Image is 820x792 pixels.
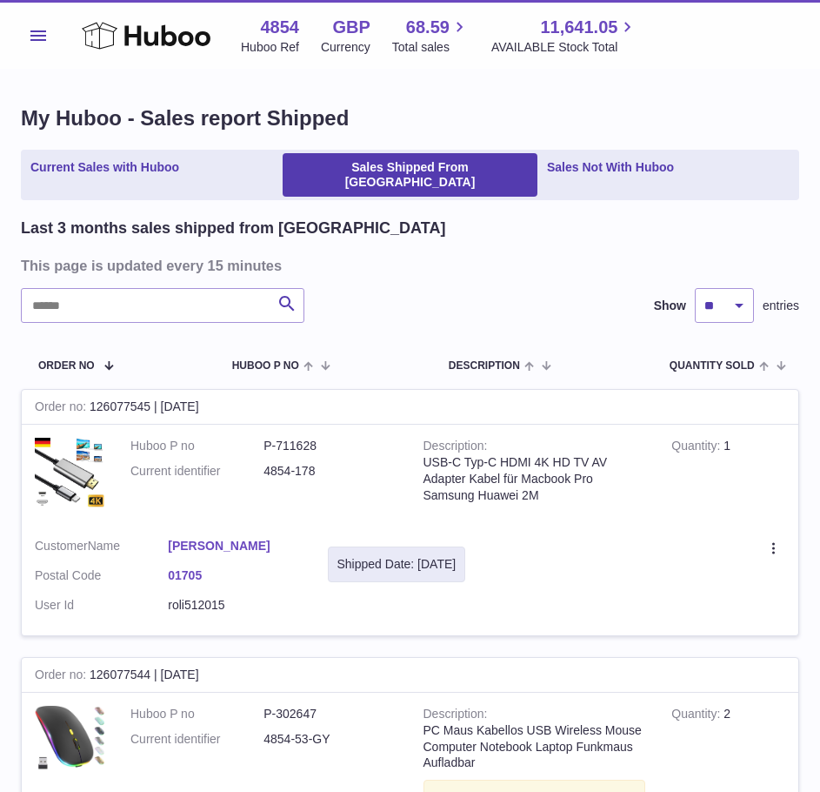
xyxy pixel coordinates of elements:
span: entries [763,298,799,314]
dt: Name [35,538,168,559]
a: Sales Shipped From [GEOGRAPHIC_DATA] [283,153,537,197]
dt: Current identifier [130,463,263,480]
h3: This page is updated every 15 minutes [21,256,795,275]
strong: Description [423,439,488,457]
a: 11,641.05 AVAILABLE Stock Total [491,16,638,56]
h1: My Huboo - Sales report Shipped [21,104,799,132]
strong: Quantity [671,439,723,457]
dt: Current identifier [130,731,263,748]
strong: GBP [332,16,370,39]
dt: Huboo P no [130,438,263,454]
div: Currency [321,39,370,56]
span: 68.59 [406,16,450,39]
div: 126077545 | [DATE] [22,390,798,425]
dd: 4854-178 [263,463,397,480]
label: Show [654,298,686,314]
div: Huboo Ref [241,39,299,56]
span: Customer [35,539,88,553]
div: USB-C Typ-C HDMI 4K HD TV AV Adapter Kabel für Macbook Pro Samsung Huawei 2M [423,454,646,504]
a: 01705 [168,567,301,584]
strong: Description [423,707,488,725]
span: Quantity Sold [670,360,755,372]
dd: roli512015 [168,597,301,614]
dd: P-711628 [263,438,397,454]
strong: 4854 [260,16,299,39]
div: 126077544 | [DATE] [22,658,798,693]
img: $_57.JPG [35,438,104,507]
span: Huboo P no [232,360,299,372]
span: Description [449,360,520,372]
dd: P-302647 [263,706,397,722]
a: [PERSON_NAME] [168,538,301,554]
img: $_57.JPG [35,706,104,771]
div: PC Maus Kabellos USB Wireless Mouse Computer Notebook Laptop Funkmaus Aufladbar [423,722,646,772]
span: Total sales [392,39,470,56]
dd: 4854-53-GY [263,731,397,748]
strong: Quantity [671,707,723,725]
dt: Huboo P no [130,706,263,722]
a: Current Sales with Huboo [24,153,185,197]
dt: User Id [35,597,168,614]
strong: Order no [35,399,90,418]
span: 11,641.05 [540,16,617,39]
h2: Last 3 months sales shipped from [GEOGRAPHIC_DATA] [21,218,445,238]
a: Sales Not With Huboo [541,153,680,197]
strong: Order no [35,668,90,686]
td: 1 [658,425,798,525]
dt: Postal Code [35,567,168,588]
div: Shipped Date: [DATE] [337,556,457,573]
a: 68.59 Total sales [392,16,470,56]
span: AVAILABLE Stock Total [491,39,638,56]
span: Order No [38,360,95,372]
